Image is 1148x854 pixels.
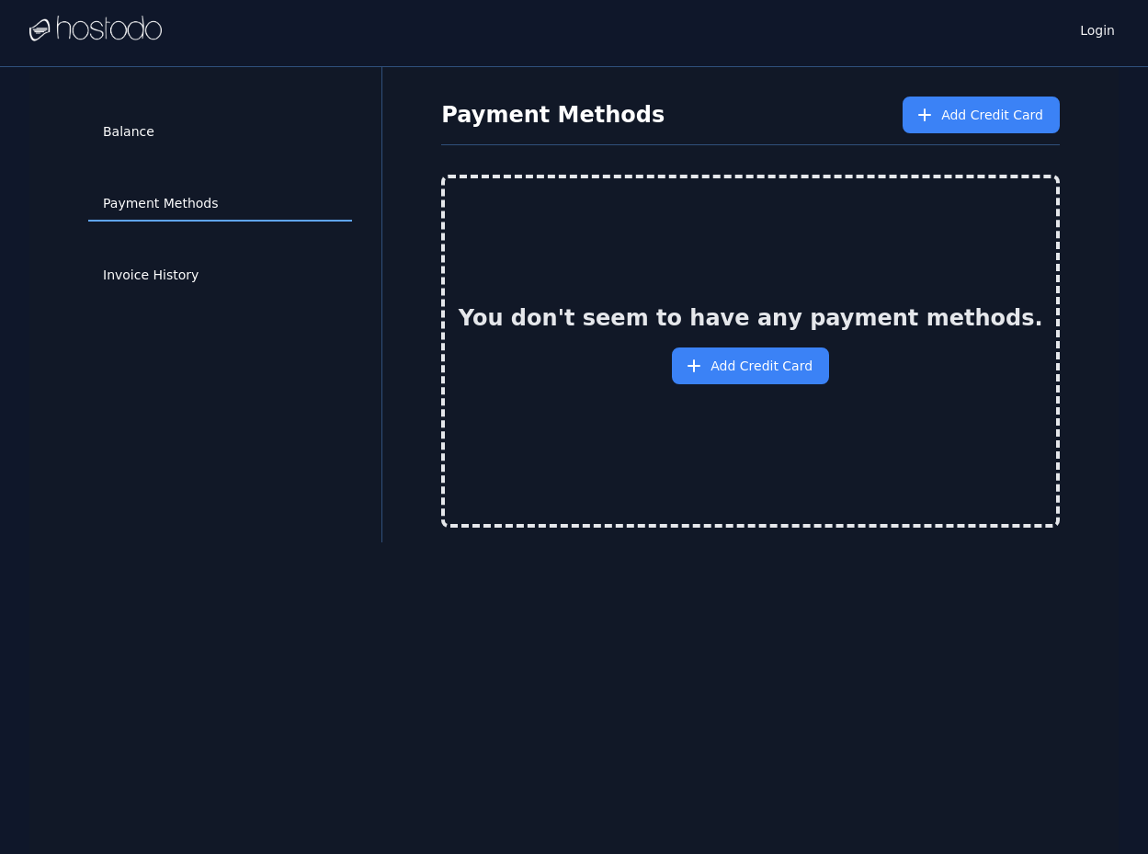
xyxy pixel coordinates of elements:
span: Add Credit Card [710,357,813,375]
a: Balance [88,115,352,150]
a: Invoice History [88,258,352,293]
a: Login [1076,17,1119,40]
span: Add Credit Card [941,106,1043,124]
a: Payment Methods [88,187,352,222]
button: Add Credit Card [903,97,1060,133]
button: Add Credit Card [672,347,829,384]
h1: Payment Methods [441,100,665,130]
img: Logo [29,16,162,43]
h2: You don't seem to have any payment methods. [459,303,1043,333]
